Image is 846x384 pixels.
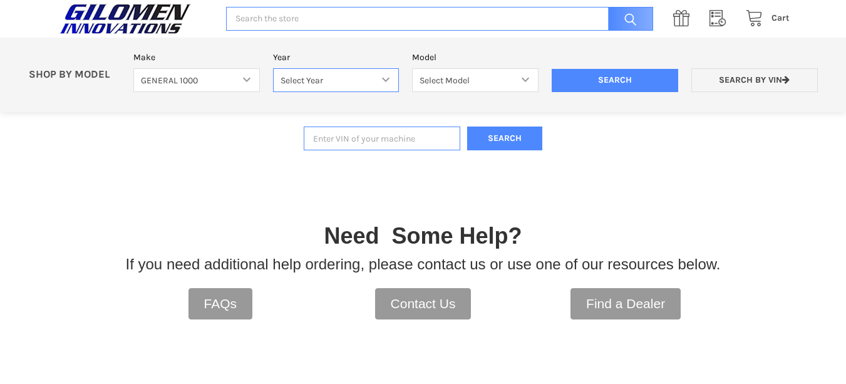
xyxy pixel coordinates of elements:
[56,3,213,34] a: GILOMEN INNOVATIONS
[691,68,818,93] a: Search by VIN
[304,127,460,151] input: Enter VIN of your machine
[126,253,721,276] p: If you need additional help ordering, please contact us or use one of our resources below.
[467,127,542,151] button: Search
[739,11,790,26] a: Cart
[273,51,400,64] label: Year
[552,69,678,93] input: Search
[324,219,522,253] p: Need Some Help?
[226,7,653,31] input: Search the store
[22,68,127,81] p: SHOP BY MODEL
[412,51,539,64] label: Model
[133,51,260,64] label: Make
[188,288,253,319] a: FAQs
[602,7,653,31] input: Search
[375,288,472,319] a: Contact Us
[771,13,790,23] span: Cart
[56,3,194,34] img: GILOMEN INNOVATIONS
[570,288,681,319] a: Find a Dealer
